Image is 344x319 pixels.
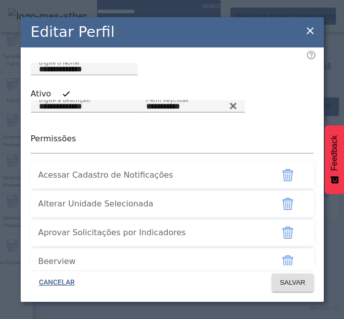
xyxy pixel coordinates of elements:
span: Acessar Cadastro de Notificações [38,169,266,181]
span: SALVAR [280,278,306,288]
button: SALVAR [272,274,314,292]
mat-label: Digite o Nome [39,59,79,66]
button: CANCELAR [31,274,83,292]
input: Number [146,100,237,113]
mat-label: Digite a descrição [39,96,90,103]
button: Feedback - Mostrar pesquisa [325,125,344,194]
mat-label: Perfil Keycloak [146,96,188,103]
h2: Editar Perfil [31,21,115,43]
span: CANCELAR [39,278,75,288]
span: Aprovar Solicitações por Indicadores [38,227,266,239]
span: Feedback [330,135,339,171]
p: Permissões [31,133,314,145]
span: Alterar Unidade Selecionada [38,198,266,210]
span: Beerview [38,255,266,268]
label: Ativo [31,88,54,100]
